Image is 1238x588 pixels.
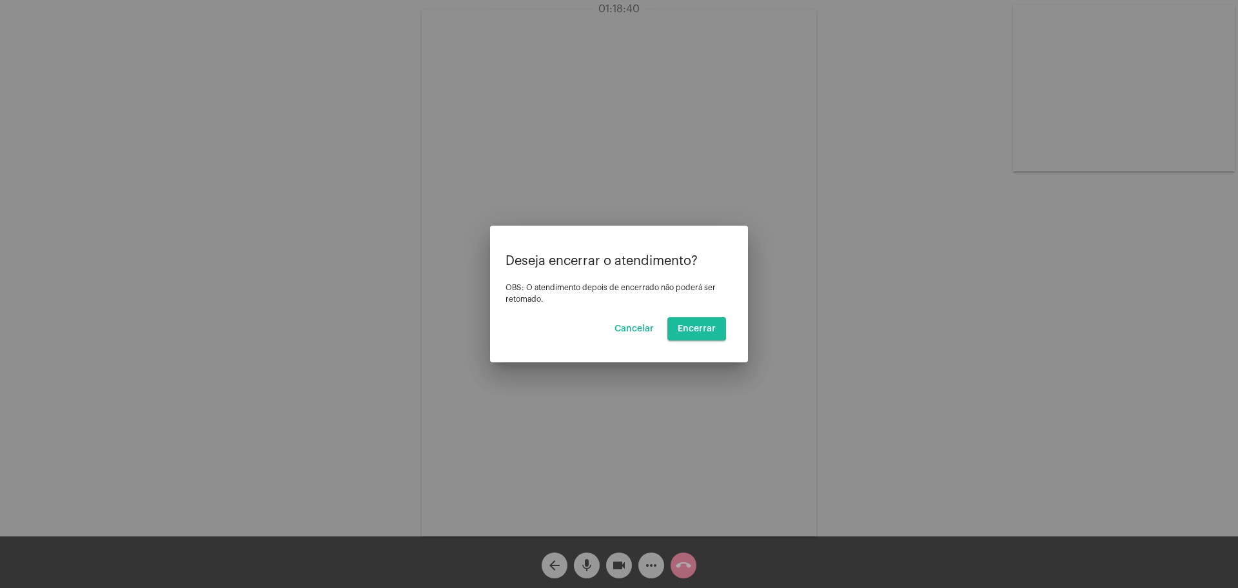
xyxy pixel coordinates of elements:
[506,254,732,268] p: Deseja encerrar o atendimento?
[667,317,726,340] button: Encerrar
[614,324,654,333] span: Cancelar
[678,324,716,333] span: Encerrar
[506,284,716,303] span: OBS: O atendimento depois de encerrado não poderá ser retomado.
[604,317,664,340] button: Cancelar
